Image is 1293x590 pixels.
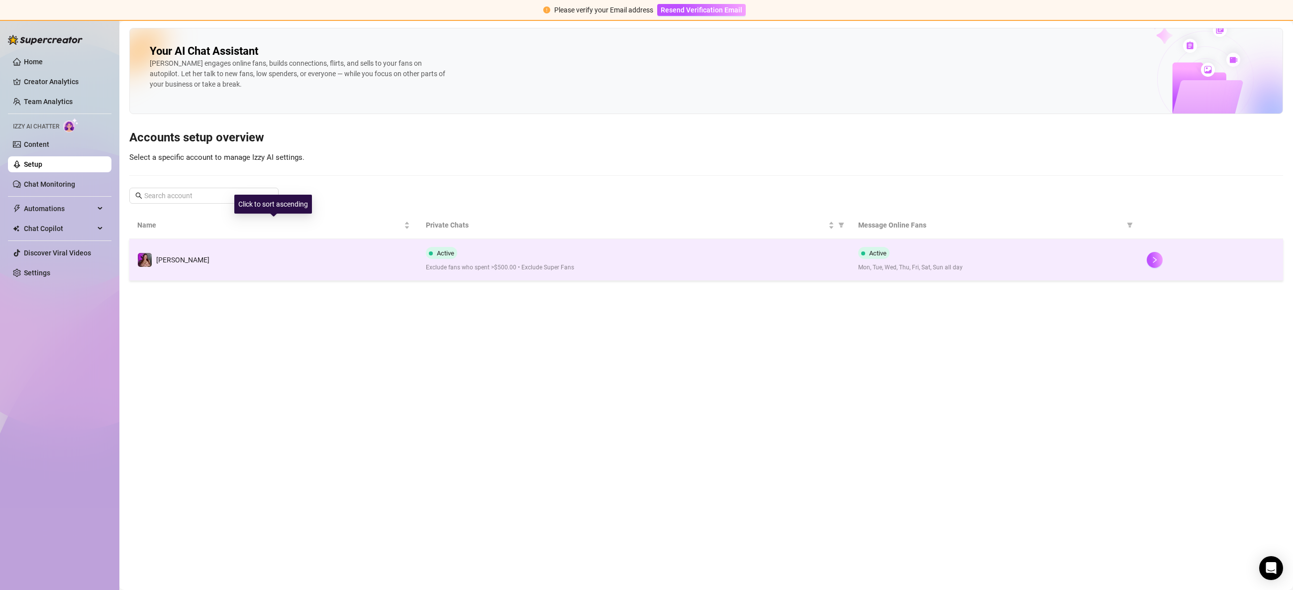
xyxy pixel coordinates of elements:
[418,212,851,239] th: Private Chats
[24,221,95,236] span: Chat Copilot
[138,253,152,267] img: allison
[1259,556,1283,580] div: Open Intercom Messenger
[1147,252,1163,268] button: right
[24,160,42,168] a: Setup
[129,212,418,239] th: Name
[1151,256,1158,263] span: right
[838,222,844,228] span: filter
[13,205,21,213] span: thunderbolt
[144,190,265,201] input: Search account
[657,4,746,16] button: Resend Verification Email
[554,4,653,15] div: Please verify your Email address
[129,130,1283,146] h3: Accounts setup overview
[1127,222,1133,228] span: filter
[150,44,258,58] h2: Your AI Chat Assistant
[543,6,550,13] span: exclamation-circle
[24,180,75,188] a: Chat Monitoring
[135,192,142,199] span: search
[1128,12,1283,114] img: ai-chatter-content-library-cLFOSyPT.png
[137,220,402,231] span: Name
[836,218,846,233] span: filter
[8,35,83,45] img: logo-BBDzfeDw.svg
[24,249,91,257] a: Discover Viral Videos
[858,220,1123,231] span: Message Online Fans
[24,201,95,217] span: Automations
[13,122,59,131] span: Izzy AI Chatter
[661,6,742,14] span: Resend Verification Email
[869,249,887,257] span: Active
[63,118,79,132] img: AI Chatter
[1125,218,1135,233] span: filter
[858,263,1131,272] span: Mon, Tue, Wed, Thu, Fri, Sat, Sun all day
[437,249,454,257] span: Active
[24,98,73,106] a: Team Analytics
[150,58,448,90] div: [PERSON_NAME] engages online fans, builds connections, flirts, and sells to your fans on autopilo...
[156,256,209,264] span: [PERSON_NAME]
[129,153,304,162] span: Select a specific account to manage Izzy AI settings.
[24,140,49,148] a: Content
[24,74,103,90] a: Creator Analytics
[24,58,43,66] a: Home
[24,269,50,277] a: Settings
[426,263,843,272] span: Exclude fans who spent >$500.00 • Exclude Super Fans
[13,225,19,232] img: Chat Copilot
[426,220,827,231] span: Private Chats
